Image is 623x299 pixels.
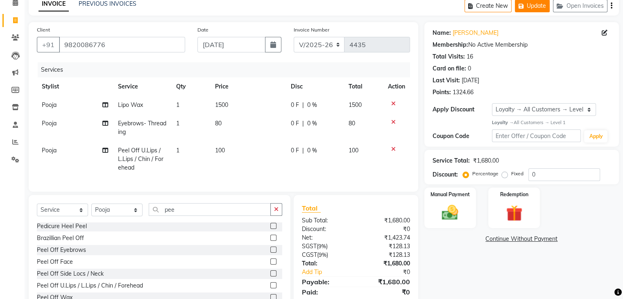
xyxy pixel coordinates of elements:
span: Pooja [42,147,57,154]
div: Sub Total: [296,216,356,225]
span: Peel Off U.Lips / L.Lips / Chin / Forehead [118,147,163,171]
span: 1500 [215,101,228,109]
div: Peel Off Side Locs / Neck [37,270,104,278]
th: Price [210,77,286,96]
label: Redemption [500,191,528,198]
div: Total: [296,259,356,268]
input: Enter Offer / Coupon Code [492,129,581,142]
th: Stylist [37,77,113,96]
span: Pooja [42,120,57,127]
div: Payable: [296,277,356,287]
div: Paid: [296,287,356,297]
label: Client [37,26,50,34]
div: Services [38,62,416,77]
div: Service Total: [433,156,470,165]
label: Invoice Number [294,26,329,34]
div: [DATE] [462,76,479,85]
label: Manual Payment [430,191,470,198]
div: ₹1,680.00 [473,156,499,165]
img: _gift.svg [501,203,528,224]
span: 9% [318,243,326,249]
span: | [302,146,304,155]
th: Disc [286,77,344,96]
span: 9% [319,251,326,258]
div: Total Visits: [433,52,465,61]
th: Action [383,77,410,96]
div: ( ) [296,242,356,251]
th: Service [113,77,171,96]
span: 80 [349,120,355,127]
th: Qty [171,77,210,96]
button: Apply [584,130,607,143]
a: [PERSON_NAME] [453,29,498,37]
span: CGST [302,251,317,258]
div: ₹0 [356,225,416,233]
div: ₹1,680.00 [356,259,416,268]
span: 1 [176,147,179,154]
div: ₹1,680.00 [356,277,416,287]
div: Peel Off Face [37,258,73,266]
span: 0 % [307,119,317,128]
span: 0 F [291,146,299,155]
div: Discount: [433,170,458,179]
div: ₹1,423.74 [356,233,416,242]
div: ₹128.13 [356,242,416,251]
input: Search by Name/Mobile/Email/Code [59,37,185,52]
th: Total [344,77,383,96]
span: 100 [215,147,225,154]
div: Peel Off Eyebrows [37,246,86,254]
div: Peel Off U.Lips / L.Lips / Chin / Forehead [37,281,143,290]
span: Lipo Wax [118,101,143,109]
div: Pedicure Heel Peel [37,222,87,231]
div: Last Visit: [433,76,460,85]
label: Percentage [472,170,498,177]
span: 1 [176,101,179,109]
div: No Active Membership [433,41,611,49]
span: 0 % [307,146,317,155]
label: Date [197,26,208,34]
div: All Customers → Level 1 [492,119,611,126]
a: Continue Without Payment [426,235,617,243]
div: 1324.66 [453,88,473,97]
span: 0 % [307,101,317,109]
div: ₹0 [356,287,416,297]
span: Total [302,204,321,213]
span: | [302,119,304,128]
div: Coupon Code [433,132,492,140]
span: 0 F [291,119,299,128]
div: ₹128.13 [356,251,416,259]
div: Membership: [433,41,468,49]
strong: Loyalty → [492,120,514,125]
div: Card on file: [433,64,466,73]
div: ₹1,680.00 [356,216,416,225]
div: Name: [433,29,451,37]
label: Fixed [511,170,523,177]
span: 1 [176,120,179,127]
span: Pooja [42,101,57,109]
button: +91 [37,37,60,52]
div: 16 [467,52,473,61]
span: 0 F [291,101,299,109]
div: Points: [433,88,451,97]
div: Brazillian Peel Off [37,234,84,242]
div: ( ) [296,251,356,259]
div: Discount: [296,225,356,233]
div: Apply Discount [433,105,492,114]
input: Search or Scan [149,203,271,216]
a: Add Tip [296,268,366,276]
div: Net: [296,233,356,242]
span: Eyebrows- Threading [118,120,166,136]
div: 0 [468,64,471,73]
img: _cash.svg [437,203,463,222]
span: 1500 [349,101,362,109]
span: 100 [349,147,358,154]
span: SGST [302,242,317,250]
div: ₹0 [366,268,416,276]
span: | [302,101,304,109]
span: 80 [215,120,222,127]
